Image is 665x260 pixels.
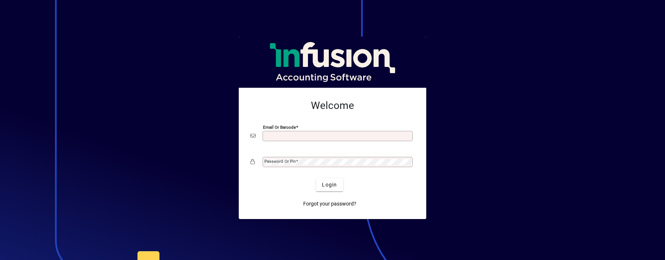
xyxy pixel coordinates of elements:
mat-label: Email or Barcode [263,125,296,130]
a: Forgot your password? [300,197,359,210]
span: Forgot your password? [303,200,356,208]
h2: Welcome [250,99,415,112]
span: Login [322,181,337,189]
mat-label: Password or Pin [264,159,296,164]
button: Login [316,178,343,191]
